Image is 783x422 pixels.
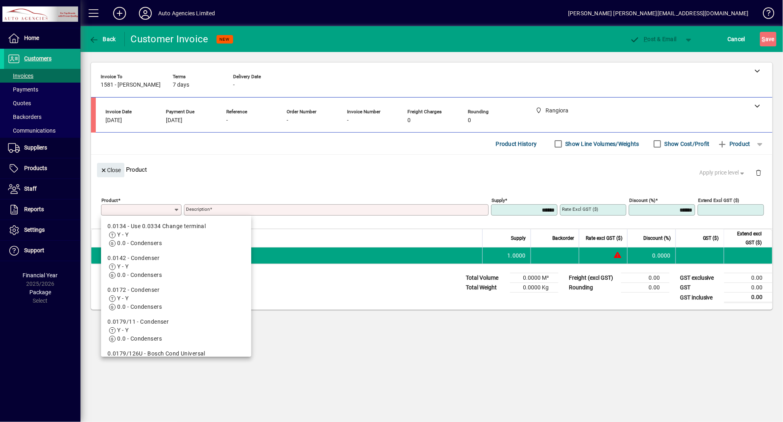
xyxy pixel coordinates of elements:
span: 0.0 - Condensers [117,304,162,310]
button: Delete [749,163,769,182]
div: 0.0134 - Use 0.0334 Change terminal [107,222,245,231]
td: GST [676,283,724,293]
span: Quotes [8,100,31,106]
a: Settings [4,220,81,240]
a: Knowledge Base [757,2,773,28]
a: Quotes [4,96,81,110]
td: Total Volume [462,273,510,283]
button: Product History [493,137,540,151]
mat-option: 0.0172 - Condenser [101,283,251,314]
div: 0.0172 - Condenser [107,286,245,294]
span: ost & Email [630,36,677,42]
div: 0.0179/11 - Condenser [107,318,245,326]
button: Save [760,32,777,46]
mat-option: 0.0179/126U - Bosch Cond Universal [101,346,251,378]
label: Show Line Volumes/Weights [564,140,639,148]
span: Products [24,165,47,171]
td: 0.00 [724,273,773,283]
span: Support [24,247,44,254]
td: 0.0000 [627,247,676,264]
button: Apply price level [696,166,750,180]
a: Home [4,28,81,48]
a: Payments [4,83,81,96]
span: 0 [407,117,411,124]
button: Profile [132,6,158,21]
td: Total Weight [462,283,510,293]
span: - [226,117,228,124]
span: Invoices [8,73,33,79]
span: Backorders [8,114,41,120]
mat-label: Description [186,206,210,212]
span: Rate excl GST ($) [586,234,622,243]
td: GST exclusive [676,273,724,283]
span: - [347,117,349,124]
td: 0.0000 Kg [510,283,558,293]
span: Y - Y [117,231,128,238]
span: Supply [511,234,526,243]
div: Customer Invoice [131,33,209,46]
label: Show Cost/Profit [663,140,710,148]
a: Staff [4,179,81,199]
span: Cancel [728,33,746,46]
span: Y - Y [117,327,128,333]
a: Communications [4,124,81,137]
div: [PERSON_NAME] [PERSON_NAME][EMAIL_ADDRESS][DOMAIN_NAME] [568,7,749,20]
app-page-header-button: Back [81,32,125,46]
div: Auto Agencies Limited [158,7,215,20]
mat-label: Discount (%) [629,197,655,203]
td: GST inclusive [676,293,724,303]
a: Suppliers [4,138,81,158]
span: Discount (%) [643,234,671,243]
span: Product History [496,137,537,150]
a: Invoices [4,69,81,83]
span: Extend excl GST ($) [729,229,762,247]
td: Rounding [565,283,621,293]
span: [DATE] [105,117,122,124]
span: 0.0 - Condensers [117,272,162,278]
span: [DATE] [166,117,182,124]
span: Settings [24,227,45,233]
span: 0 [468,117,471,124]
span: 7 days [173,82,189,88]
span: - [287,117,288,124]
app-page-header-button: Delete [749,169,769,176]
a: Support [4,241,81,261]
a: Products [4,158,81,179]
td: 0.0000 M³ [510,273,558,283]
mat-label: Product [101,197,118,203]
span: Apply price level [700,168,746,177]
span: P [644,36,648,42]
div: 0.0179/126U - Bosch Cond Universal [107,349,245,358]
span: Suppliers [24,144,47,151]
app-page-header-button: Close [95,166,126,173]
td: 0.00 [621,273,669,283]
span: Home [24,35,39,41]
td: 0.00 [724,293,773,303]
div: Product [91,155,773,184]
td: 0.00 [621,283,669,293]
span: 1581 - [PERSON_NAME] [101,82,161,88]
span: 1.0000 [508,252,526,260]
mat-label: Extend excl GST ($) [698,197,740,203]
span: S [762,36,765,42]
span: Y - Y [117,263,128,270]
button: Post & Email [626,32,681,46]
span: Customers [24,55,52,62]
mat-option: 0.0179/11 - Condenser [101,314,251,346]
span: Financial Year [23,272,58,279]
span: Backorder [552,234,574,243]
span: 0.0 - Condensers [117,240,162,246]
span: Y - Y [117,295,128,301]
mat-label: Rate excl GST ($) [562,206,598,212]
button: Close [97,163,124,177]
span: NEW [220,37,230,42]
span: Back [89,36,116,42]
mat-option: 0.0134 - Use 0.0334 Change terminal [101,219,251,251]
span: Payments [8,86,38,93]
div: 0.0142 - Condenser [107,254,245,262]
span: Close [100,164,121,177]
span: 0.0 - Condensers [117,335,162,342]
span: Communications [8,127,56,134]
td: Freight (excl GST) [565,273,621,283]
a: Reports [4,200,81,220]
